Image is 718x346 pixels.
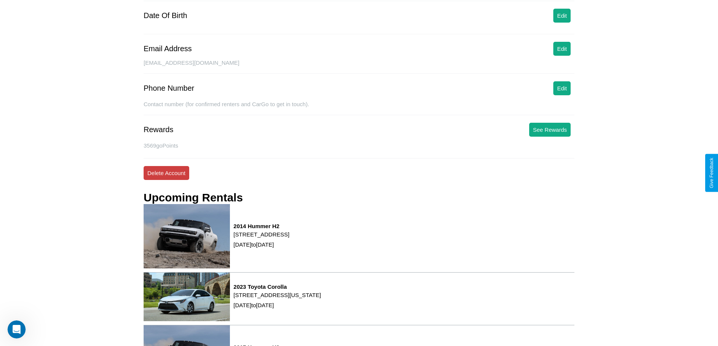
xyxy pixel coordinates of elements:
button: Edit [553,9,571,23]
div: Email Address [144,44,192,53]
button: Edit [553,81,571,95]
div: Date Of Birth [144,11,187,20]
div: Contact number (for confirmed renters and CarGo to get in touch). [144,101,574,115]
div: Rewards [144,125,173,134]
div: Give Feedback [709,158,714,188]
p: 3569 goPoints [144,140,574,151]
button: See Rewards [529,123,571,137]
p: [STREET_ADDRESS] [234,229,289,239]
img: rental [144,273,230,321]
h3: 2023 Toyota Corolla [234,284,321,290]
p: [DATE] to [DATE] [234,239,289,250]
h3: Upcoming Rentals [144,191,243,204]
iframe: Intercom live chat [8,320,26,338]
p: [STREET_ADDRESS][US_STATE] [234,290,321,300]
button: Delete Account [144,166,189,180]
div: [EMAIL_ADDRESS][DOMAIN_NAME] [144,59,574,74]
p: [DATE] to [DATE] [234,300,321,310]
img: rental [144,204,230,268]
h3: 2014 Hummer H2 [234,223,289,229]
button: Edit [553,42,571,56]
div: Phone Number [144,84,194,93]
